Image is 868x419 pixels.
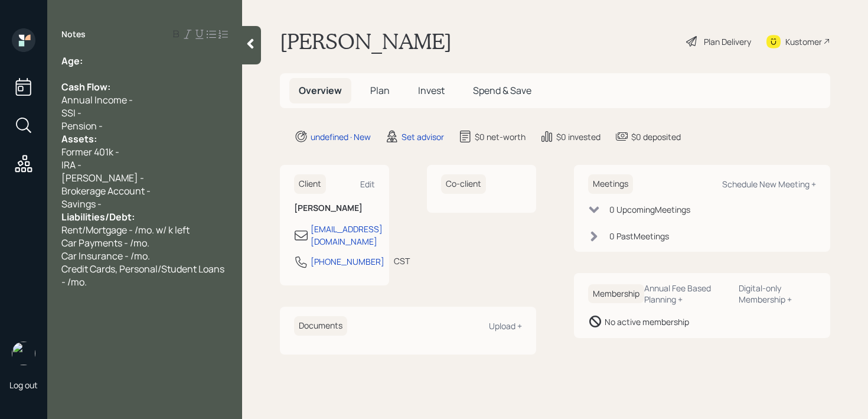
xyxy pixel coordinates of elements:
div: No active membership [605,316,689,328]
h6: Client [294,174,326,194]
span: Savings - [61,197,102,210]
div: Log out [9,379,38,391]
span: Liabilities/Debt: [61,210,135,223]
div: $0 net-worth [475,131,526,143]
span: Spend & Save [473,84,531,97]
div: Annual Fee Based Planning + [644,282,729,305]
span: Plan [370,84,390,97]
div: $0 invested [556,131,601,143]
span: Pension - [61,119,103,132]
span: [PERSON_NAME] - [61,171,144,184]
span: Brokerage Account - [61,184,151,197]
div: Schedule New Meeting + [722,178,816,190]
div: CST [394,255,410,267]
h1: [PERSON_NAME] [280,28,452,54]
h6: Meetings [588,174,633,194]
span: Annual Income - [61,93,133,106]
h6: Documents [294,316,347,336]
div: [EMAIL_ADDRESS][DOMAIN_NAME] [311,223,383,248]
div: undefined · New [311,131,371,143]
div: Set advisor [402,131,444,143]
h6: Co-client [441,174,486,194]
span: Cash Flow: [61,80,110,93]
span: Credit Cards, Personal/Student Loans - /mo. [61,262,226,288]
img: retirable_logo.png [12,342,35,365]
div: Upload + [489,320,522,332]
div: 0 Past Meeting s [609,230,669,242]
span: Invest [418,84,445,97]
span: Car Payments - /mo. [61,236,149,249]
div: Digital-only Membership + [739,282,816,305]
span: IRA - [61,158,81,171]
span: Assets: [61,132,97,145]
div: [PHONE_NUMBER] [311,255,384,268]
span: Overview [299,84,342,97]
h6: Membership [588,284,644,304]
span: Age: [61,54,83,67]
div: Plan Delivery [704,35,751,48]
div: Edit [360,178,375,190]
div: 0 Upcoming Meeting s [609,203,690,216]
span: Car Insurance - /mo. [61,249,150,262]
h6: [PERSON_NAME] [294,203,375,213]
span: Former 401k - [61,145,119,158]
span: SSI - [61,106,81,119]
div: Kustomer [785,35,822,48]
label: Notes [61,28,86,40]
span: Rent/Mortgage - /mo. w/ k left [61,223,190,236]
div: $0 deposited [631,131,681,143]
